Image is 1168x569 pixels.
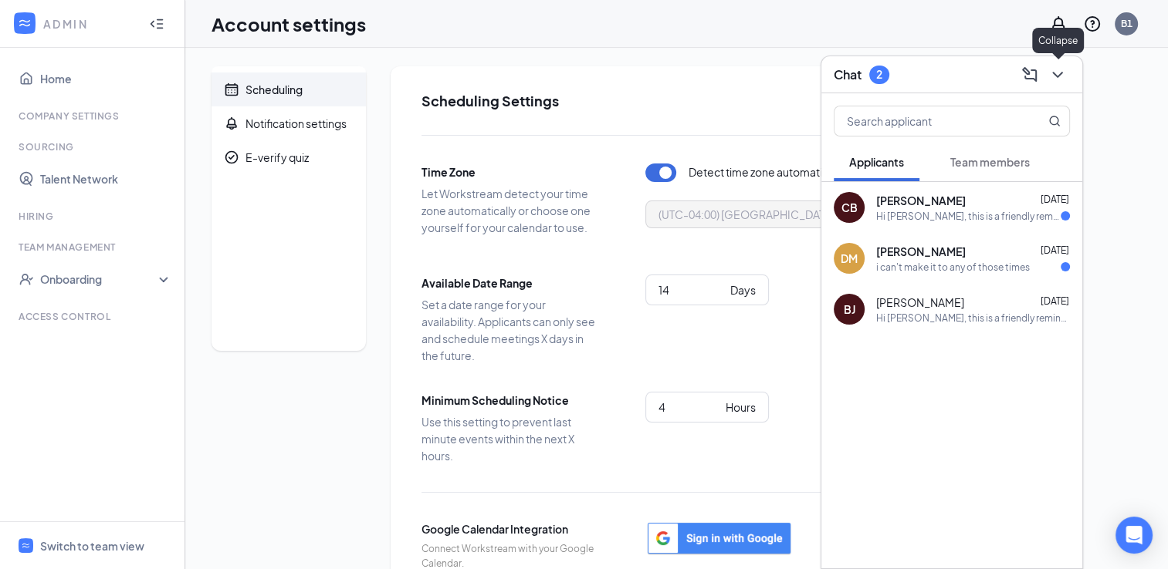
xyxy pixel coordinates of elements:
span: Applicants [849,155,904,169]
h3: Chat [834,66,862,83]
div: Team Management [19,241,169,254]
svg: ChevronDown [1048,66,1067,84]
a: Home [40,63,172,94]
button: ChevronDown [1045,62,1070,87]
div: Days [730,281,756,298]
svg: Bell [224,116,239,131]
div: Hours [726,399,756,416]
span: Google Calendar Integration [421,520,599,537]
div: Switch to team view [40,538,144,554]
span: Set a date range for your availability. Applicants can only see and schedule meetings X days in t... [421,296,599,364]
span: Detect time zone automatically [689,163,845,182]
a: CalendarScheduling [212,72,366,106]
svg: WorkstreamLogo [17,15,32,31]
div: Open Intercom Messenger [1116,517,1153,554]
span: [DATE] [1041,194,1069,205]
div: Scheduling [245,82,303,97]
div: E-verify quiz [245,150,309,165]
span: [DATE] [1041,244,1069,256]
span: Minimum Scheduling Notice [421,392,599,409]
span: Team members [950,155,1030,169]
a: Talent Network [40,163,172,194]
div: DM [841,251,858,266]
span: [PERSON_NAME] [876,193,966,208]
span: Use this setting to prevent last minute events within the next X hours. [421,413,599,464]
svg: ComposeMessage [1021,66,1039,84]
div: Hi [PERSON_NAME], this is a friendly reminder. Your meeting with Blaze Pizza for Team Member at [... [876,210,1061,223]
div: i can't make it to any of those times [876,261,1030,274]
h1: Account settings [212,11,366,37]
span: Let Workstream detect your time zone automatically or choose one yourself for your calendar to use. [421,185,599,236]
svg: Notifications [1049,15,1068,33]
svg: Calendar [224,82,239,97]
div: Hi [PERSON_NAME], this is a friendly reminder. Your meeting with Blaze Pizza for Team Member at [... [876,311,1070,325]
svg: QuestionInfo [1083,15,1102,33]
svg: MagnifyingGlass [1048,115,1061,127]
button: ComposeMessage [1017,62,1042,87]
div: Collapse [1032,28,1084,53]
div: Company Settings [19,109,169,123]
div: BJ [844,301,855,317]
div: Onboarding [40,271,159,287]
span: (UTC-04:00) [GEOGRAPHIC_DATA]/New_York - Eastern Time [658,203,965,226]
div: Hiring [19,210,169,223]
div: Notification settings [245,116,347,131]
div: CB [841,200,858,215]
div: Sourcing [19,140,169,153]
a: CheckmarkCircleE-verify quiz [212,140,366,174]
span: Time Zone [421,163,599,180]
svg: Collapse [149,16,164,32]
span: [DATE] [1041,295,1069,307]
svg: CheckmarkCircle [224,150,239,165]
span: [PERSON_NAME] [876,295,964,310]
h2: Scheduling Settings [421,91,877,110]
div: Access control [19,310,169,323]
input: Search applicant [835,106,1017,136]
svg: UserCheck [19,271,34,287]
a: BellNotification settings [212,106,366,140]
div: B1 [1121,17,1132,30]
div: ADMIN [43,16,135,32]
span: [PERSON_NAME] [876,244,966,259]
span: Available Date Range [421,274,599,291]
div: 2 [876,68,882,81]
svg: WorkstreamLogo [21,540,31,550]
